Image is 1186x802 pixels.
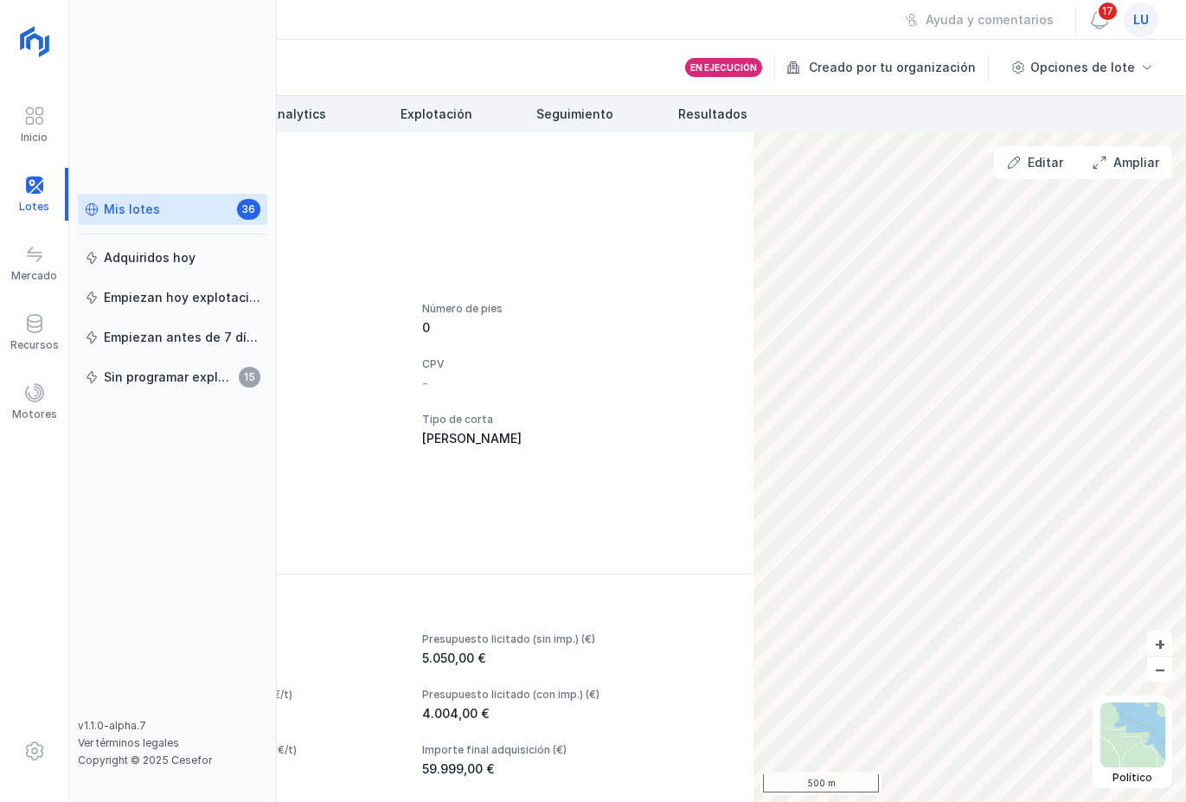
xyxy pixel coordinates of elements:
[1113,154,1159,171] div: Ampliar
[11,269,57,283] div: Mercado
[1133,11,1149,29] span: lu
[78,736,179,749] a: Ver términos legales
[422,743,734,757] div: Importe final adquisición (€)
[21,131,48,144] div: Inicio
[78,719,267,733] div: v1.1.0-alpha.7
[12,407,57,421] div: Motores
[422,650,734,667] div: 5.050,00 €
[422,357,734,371] div: CPV
[237,199,260,220] span: 36
[104,369,234,386] div: Sin programar explotación
[422,319,734,337] div: 0
[996,148,1074,177] button: Editar
[1147,657,1172,682] button: –
[422,632,734,646] div: Presupuesto licitado (sin imp.) (€)
[90,264,733,281] div: madera
[104,289,260,306] div: Empiezan hoy explotación
[104,201,160,218] div: Mis lotes
[1081,148,1170,177] button: Ampliar
[401,106,472,123] span: Explotación
[90,594,733,612] div: Detalles económicos
[78,194,267,225] a: Mis lotes36
[78,282,267,313] a: Empiezan hoy explotación
[78,362,267,393] a: Sin programar explotación15
[422,302,734,316] div: Número de pies
[1100,703,1165,767] img: political.webp
[1097,1,1119,22] span: 17
[894,5,1065,35] button: Ayuda y comentarios
[1030,59,1135,76] div: Opciones de lote
[90,247,733,260] div: Objeto del lote
[786,55,991,80] div: Creado por tu organización
[104,249,196,266] div: Adquiridos hoy
[367,96,505,132] a: Explotación
[422,430,734,447] div: [PERSON_NAME]
[644,96,782,132] a: Resultados
[926,11,1054,29] div: Ayuda y comentarios
[1147,631,1172,656] button: +
[1028,154,1063,171] div: Editar
[78,754,267,767] div: Copyright © 2025 Cesefor
[104,329,260,346] div: Empiezan antes de 7 días
[228,96,367,132] a: Analytics
[690,61,757,74] div: En ejecución
[678,106,747,123] span: Resultados
[536,106,613,123] span: Seguimiento
[1100,771,1165,785] div: Político
[422,413,734,427] div: Tipo de corta
[90,153,733,170] div: Detalles generales
[78,242,267,273] a: Adquiridos hoy
[505,96,644,132] a: Seguimiento
[422,688,734,702] div: Presupuesto licitado (con imp.) (€)
[13,20,56,63] img: logoRight.svg
[78,322,267,353] a: Empiezan antes de 7 días
[269,106,326,123] span: Analytics
[10,338,59,352] div: Recursos
[422,760,734,778] div: 59.999,00 €
[422,375,428,392] div: -
[239,367,260,388] span: 15
[422,705,734,722] div: 4.004,00 €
